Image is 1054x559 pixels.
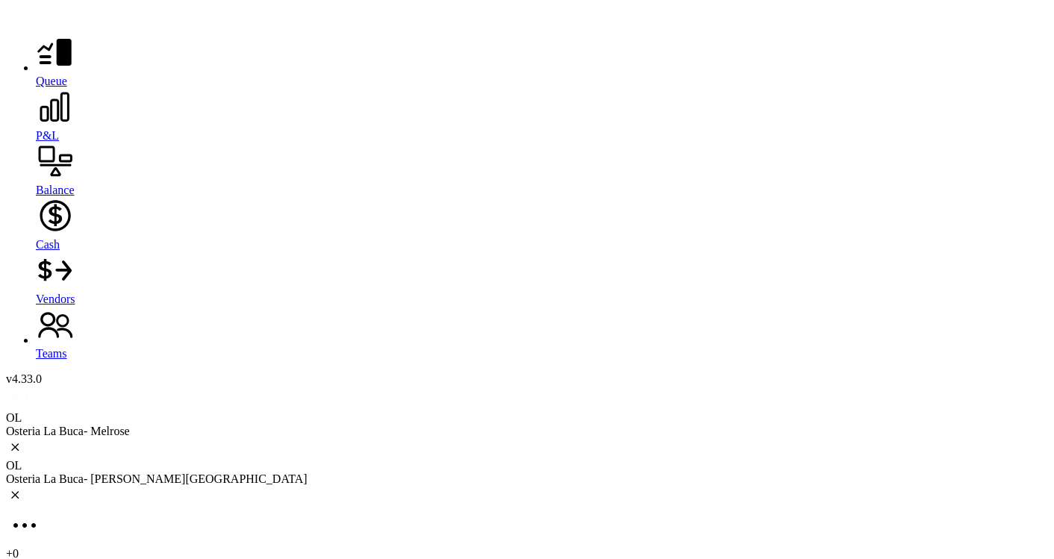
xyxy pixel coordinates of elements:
div: v 4.33.0 [6,372,1048,386]
span: Balance [36,184,75,196]
span: Vendors [36,293,75,305]
a: Teams [36,306,1048,360]
a: Balance [36,143,1048,197]
a: P&L [36,88,1048,143]
div: Osteria La Buca- [PERSON_NAME][GEOGRAPHIC_DATA] [6,472,1048,486]
div: Osteria La Buca- Melrose [6,425,1048,438]
span: Cash [36,238,60,251]
a: Cash [36,197,1048,252]
a: Queue [36,34,1048,88]
a: Vendors [36,252,1048,306]
span: Teams [36,347,67,360]
div: OL [6,411,1048,425]
div: OL [6,459,1048,472]
span: Queue [36,75,67,87]
span: P&L [36,129,59,142]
